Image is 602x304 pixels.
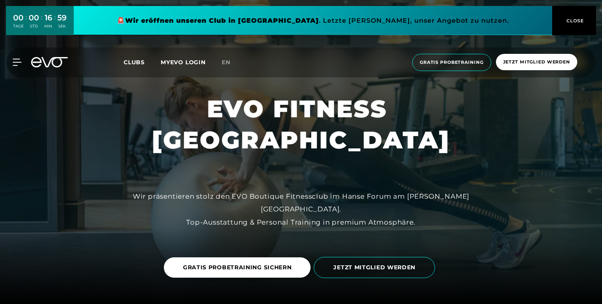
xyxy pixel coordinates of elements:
div: Wir präsentieren stolz den EVO Boutique Fitnessclub im Hanse Forum am [PERSON_NAME][GEOGRAPHIC_DA... [122,190,480,229]
span: CLOSE [565,17,584,24]
div: STD [29,24,39,29]
a: GRATIS PROBETRAINING SICHERN [164,251,314,284]
span: en [222,59,230,66]
div: MIN [44,24,52,29]
span: Clubs [124,59,145,66]
div: 00 [13,12,24,24]
div: TAGE [13,24,24,29]
a: Clubs [124,58,161,66]
span: GRATIS PROBETRAINING SICHERN [183,263,292,272]
a: MYEVO LOGIN [161,59,206,66]
div: : [41,13,42,34]
a: Gratis Probetraining [410,54,494,71]
a: Jetzt Mitglied werden [494,54,580,71]
div: : [26,13,27,34]
h1: EVO FITNESS [GEOGRAPHIC_DATA] [152,93,450,156]
button: CLOSE [552,6,596,35]
a: JETZT MITGLIED WERDEN [314,251,438,284]
a: en [222,58,240,67]
div: : [54,13,55,34]
span: Jetzt Mitglied werden [503,59,570,65]
span: Gratis Probetraining [420,59,484,66]
div: 00 [29,12,39,24]
div: SEK [57,24,67,29]
span: JETZT MITGLIED WERDEN [333,263,415,272]
div: 16 [44,12,52,24]
div: 59 [57,12,67,24]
